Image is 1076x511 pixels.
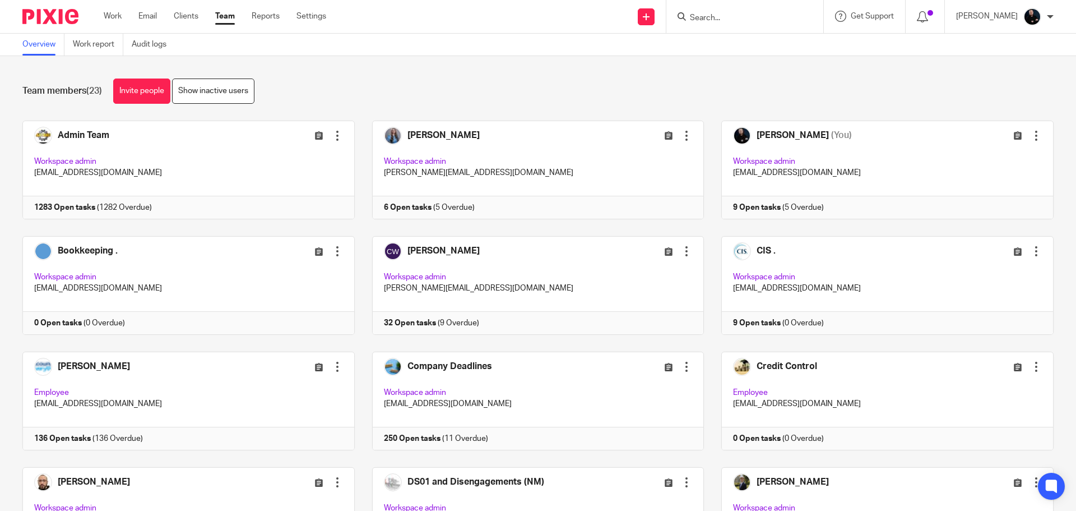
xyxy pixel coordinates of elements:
[104,11,122,22] a: Work
[172,79,254,104] a: Show inactive users
[956,11,1018,22] p: [PERSON_NAME]
[113,79,170,104] a: Invite people
[296,11,326,22] a: Settings
[86,86,102,95] span: (23)
[851,12,894,20] span: Get Support
[689,13,790,24] input: Search
[138,11,157,22] a: Email
[252,11,280,22] a: Reports
[73,34,123,56] a: Work report
[132,34,175,56] a: Audit logs
[22,85,102,97] h1: Team members
[1023,8,1041,26] img: Headshots%20accounting4everything_Poppy%20Jakes%20Photography-2203.jpg
[215,11,235,22] a: Team
[22,34,64,56] a: Overview
[174,11,198,22] a: Clients
[22,9,78,24] img: Pixie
